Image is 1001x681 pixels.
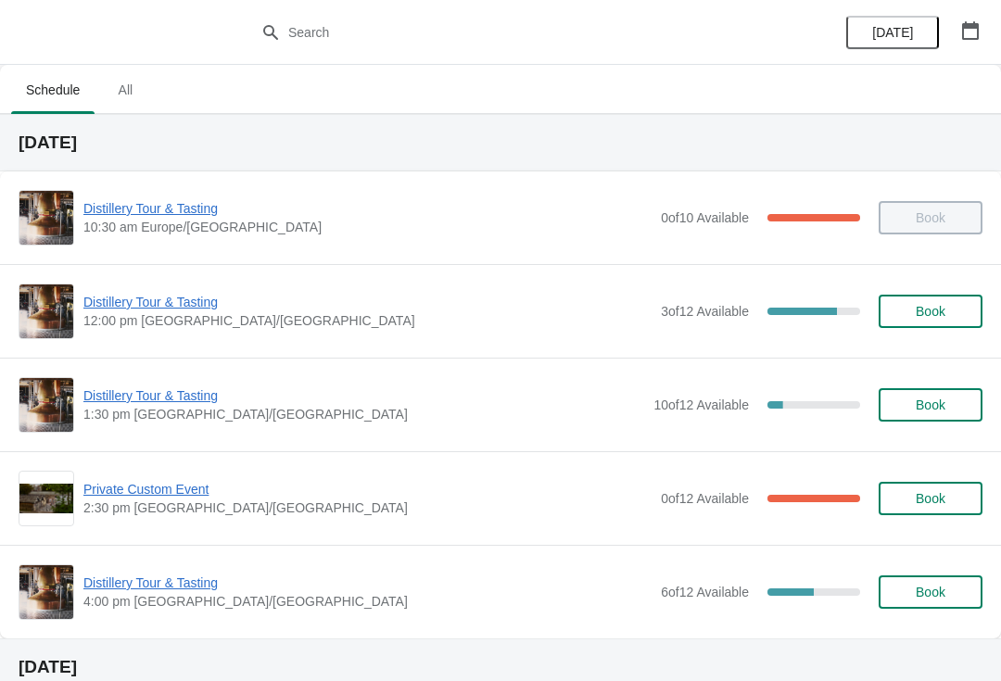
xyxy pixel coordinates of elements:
[83,498,652,517] span: 2:30 pm [GEOGRAPHIC_DATA]/[GEOGRAPHIC_DATA]
[879,575,982,609] button: Book
[661,304,749,319] span: 3 of 12 Available
[19,484,73,514] img: Private Custom Event | | 2:30 pm Europe/London
[916,397,945,412] span: Book
[661,585,749,599] span: 6 of 12 Available
[83,592,652,611] span: 4:00 pm [GEOGRAPHIC_DATA]/[GEOGRAPHIC_DATA]
[879,295,982,328] button: Book
[19,284,73,338] img: Distillery Tour & Tasting | | 12:00 pm Europe/London
[83,480,652,498] span: Private Custom Event
[661,491,749,506] span: 0 of 12 Available
[19,191,73,245] img: Distillery Tour & Tasting | | 10:30 am Europe/London
[83,293,652,311] span: Distillery Tour & Tasting
[83,386,644,405] span: Distillery Tour & Tasting
[83,405,644,423] span: 1:30 pm [GEOGRAPHIC_DATA]/[GEOGRAPHIC_DATA]
[287,16,751,49] input: Search
[83,574,652,592] span: Distillery Tour & Tasting
[83,218,652,236] span: 10:30 am Europe/[GEOGRAPHIC_DATA]
[102,73,148,107] span: All
[872,25,913,40] span: [DATE]
[19,565,73,619] img: Distillery Tour & Tasting | | 4:00 pm Europe/London
[916,491,945,506] span: Book
[846,16,939,49] button: [DATE]
[879,388,982,422] button: Book
[916,585,945,599] span: Book
[661,210,749,225] span: 0 of 10 Available
[11,73,95,107] span: Schedule
[19,658,982,676] h2: [DATE]
[653,397,749,412] span: 10 of 12 Available
[83,199,652,218] span: Distillery Tour & Tasting
[916,304,945,319] span: Book
[83,311,652,330] span: 12:00 pm [GEOGRAPHIC_DATA]/[GEOGRAPHIC_DATA]
[19,133,982,152] h2: [DATE]
[879,482,982,515] button: Book
[19,378,73,432] img: Distillery Tour & Tasting | | 1:30 pm Europe/London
